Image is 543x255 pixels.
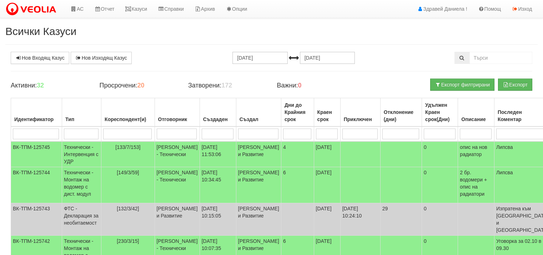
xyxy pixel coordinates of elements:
div: Краен срок [316,107,338,124]
span: Уговорка за 02.10 в 09.30 [496,238,541,251]
button: Експорт филтрирани [430,79,494,91]
td: [DATE] 10:24:10 [340,203,380,236]
span: Липсва [496,144,513,150]
div: Тип [64,114,99,124]
span: 6 [283,170,286,175]
td: ВК-ТПМ-125745 [11,141,62,167]
a: Нов Входящ Казус [11,52,69,64]
th: Отговорник: No sort applied, activate to apply an ascending sort [155,98,200,127]
span: Липсва [496,170,513,175]
span: 4 [283,144,286,150]
th: Кореспондент(и): No sort applied, activate to apply an ascending sort [101,98,155,127]
div: Приключен [342,114,378,124]
div: Удължен Краен срок(Дни) [424,100,456,124]
th: Създал: No sort applied, activate to apply an ascending sort [236,98,281,127]
td: [DATE] 10:34:45 [200,167,236,203]
th: Създаден: No sort applied, activate to apply an ascending sort [200,98,236,127]
td: ВК-ТПМ-125744 [11,167,62,203]
b: 32 [37,82,44,89]
td: 0 [422,141,458,167]
b: 0 [298,82,302,89]
h4: Затворени: [188,82,266,89]
h4: Важни: [277,82,355,89]
span: [230/3/15] [117,238,139,244]
h4: Активни: [11,82,89,89]
span: [149/3/59] [117,170,139,175]
th: Отклонение (дни): No sort applied, activate to apply an ascending sort [380,98,422,127]
p: опис на нов радиатор [460,144,492,158]
button: Експорт [498,79,532,91]
div: Отговорник [157,114,198,124]
input: Търсене по Идентификатор, Бл/Вх/Ап, Тип, Описание, Моб. Номер, Имейл, Файл, Коментар, [469,52,533,64]
div: Отклонение (дни) [382,107,420,124]
div: Описание [460,114,492,124]
td: [PERSON_NAME] и Развитие [236,141,281,167]
td: ФТС - Декларация за необитаемост [62,203,101,236]
td: ВК-ТПМ-125743 [11,203,62,236]
td: [DATE] 10:15:05 [200,203,236,236]
div: Създаден [202,114,234,124]
td: [PERSON_NAME] - Технически [155,141,200,167]
b: 20 [137,82,144,89]
img: VeoliaLogo.png [5,2,60,17]
span: [133/7/153] [115,144,140,150]
div: Идентификатор [13,114,60,124]
td: [PERSON_NAME] и Развитие [236,203,281,236]
td: Технически - Интервенция с УДР [62,141,101,167]
div: Кореспондент(и) [103,114,152,124]
td: 29 [380,203,422,236]
p: 2 бр. водомери + опис на радиатори [460,169,492,197]
td: [PERSON_NAME] и Развитие [155,203,200,236]
td: [PERSON_NAME] - Технически [155,167,200,203]
td: [DATE] [314,167,340,203]
th: Приключен: No sort applied, activate to apply an ascending sort [340,98,380,127]
th: Краен срок: No sort applied, activate to apply an ascending sort [314,98,340,127]
th: Дни до Крайния срок: No sort applied, activate to apply an ascending sort [281,98,314,127]
div: Дни до Крайния срок [283,100,312,124]
h4: Просрочени: [100,82,178,89]
b: 172 [221,82,232,89]
td: 0 [422,203,458,236]
th: Удължен Краен срок(Дни): No sort applied, activate to apply an ascending sort [422,98,458,127]
td: [DATE] 11:53:06 [200,141,236,167]
td: Технически - Монтаж на водомер с дист. модул [62,167,101,203]
th: Тип: No sort applied, activate to apply an ascending sort [62,98,101,127]
th: Идентификатор: No sort applied, activate to apply an ascending sort [11,98,62,127]
td: 0 [422,167,458,203]
span: 6 [283,238,286,244]
td: [DATE] [314,141,340,167]
span: [132/3/42] [117,206,139,211]
td: [DATE] [314,203,340,236]
td: [PERSON_NAME] и Развитие [236,167,281,203]
a: Нов Изходящ Казус [71,52,132,64]
th: Описание: No sort applied, activate to apply an ascending sort [458,98,494,127]
div: Създал [238,114,279,124]
h2: Всички Казуси [5,25,538,37]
